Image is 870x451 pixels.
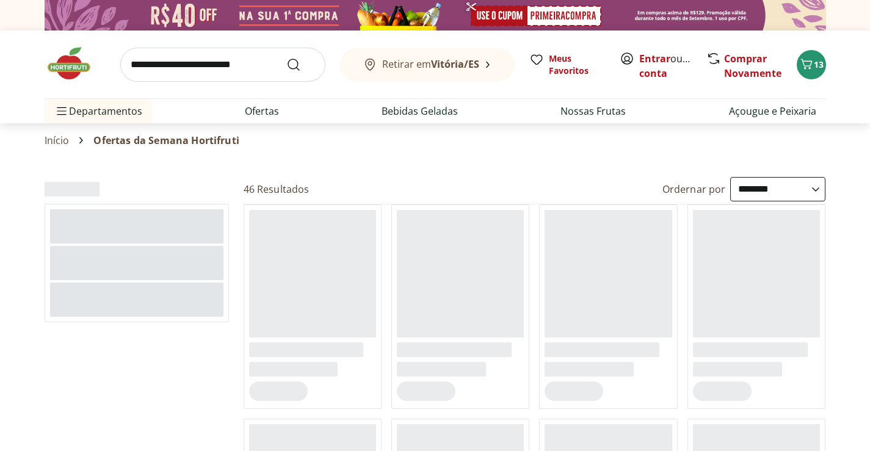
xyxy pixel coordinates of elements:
a: Açougue e Peixaria [729,104,816,118]
button: Submit Search [286,57,316,72]
span: 13 [814,59,824,70]
a: Comprar Novamente [724,52,781,80]
img: Hortifruti [45,45,106,82]
span: Retirar em [382,59,479,70]
h2: 46 Resultados [244,182,310,196]
span: ou [639,51,694,81]
a: Criar conta [639,52,706,80]
label: Ordernar por [662,182,726,196]
button: Carrinho [797,50,826,79]
input: search [120,48,325,82]
button: Menu [54,96,69,126]
button: Retirar emVitória/ES [340,48,515,82]
a: Entrar [639,52,670,65]
span: Ofertas da Semana Hortifruti [93,135,239,146]
a: Nossas Frutas [560,104,626,118]
a: Início [45,135,70,146]
a: Bebidas Geladas [382,104,458,118]
span: Departamentos [54,96,142,126]
span: Meus Favoritos [549,52,605,77]
a: Ofertas [245,104,279,118]
a: Meus Favoritos [529,52,605,77]
b: Vitória/ES [431,57,479,71]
